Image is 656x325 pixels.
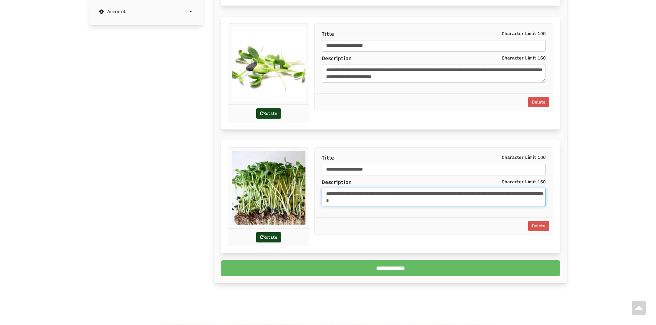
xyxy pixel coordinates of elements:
[322,31,546,38] label: Title
[256,108,281,119] a: Rotate
[502,179,546,185] small: Character Limit 160
[322,55,546,62] label: Description
[502,31,546,37] small: Character Limit 100
[502,55,546,61] small: Character Limit 160
[502,154,546,161] small: Character Limit 100
[322,179,546,186] label: Description
[256,232,281,242] a: Rotate
[528,97,549,107] a: Delete
[96,9,196,14] a: Account
[528,221,549,231] a: Delete
[322,154,546,162] label: Title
